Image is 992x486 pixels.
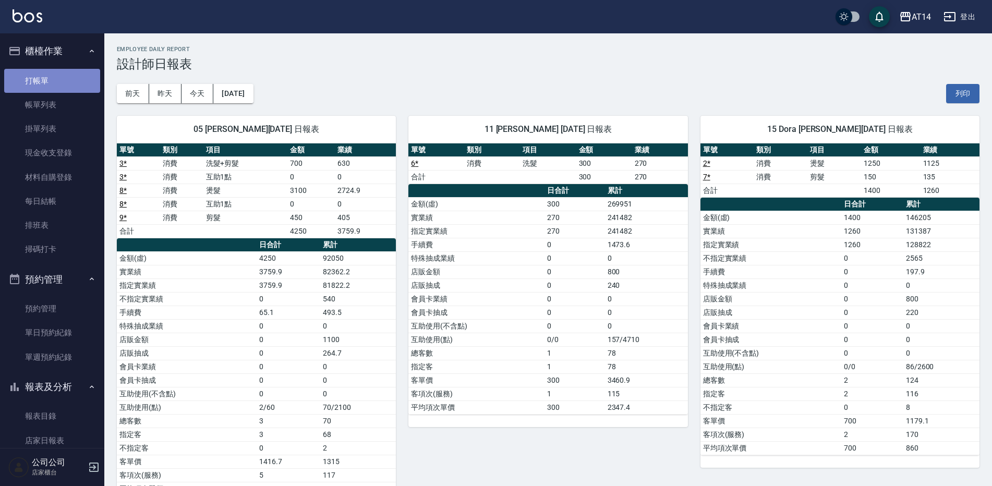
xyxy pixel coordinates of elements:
a: 帳單列表 [4,93,100,117]
td: 總客數 [408,346,545,360]
td: 店販抽成 [700,306,841,319]
td: 0 [335,170,396,184]
td: 70 [320,414,396,428]
td: 互助使用(不含點) [700,346,841,360]
td: 117 [320,468,396,482]
a: 預約管理 [4,297,100,321]
td: 540 [320,292,396,306]
td: 1260 [921,184,979,197]
td: 150 [861,170,920,184]
td: 互助1點 [203,197,287,211]
td: 0 [320,360,396,373]
td: 0 [841,265,903,278]
td: 互助使用(點) [117,400,257,414]
td: 互助使用(點) [700,360,841,373]
td: 2 [841,428,903,441]
td: 客單價 [117,455,257,468]
th: 業績 [632,143,688,157]
td: 金額(虛) [408,197,545,211]
td: 860 [903,441,979,455]
td: 金額(虛) [700,211,841,224]
table: a dense table [408,143,687,184]
td: 0 [605,306,688,319]
td: 0 [841,251,903,265]
td: 消費 [464,156,520,170]
td: 0 [841,306,903,319]
span: 15 Dora [PERSON_NAME][DATE] 日報表 [713,124,967,135]
td: 270 [545,224,604,238]
td: 82362.2 [320,265,396,278]
td: 700 [841,441,903,455]
td: 2724.9 [335,184,396,197]
td: 220 [903,306,979,319]
th: 類別 [464,143,520,157]
td: 270 [632,156,688,170]
td: 3759.9 [257,265,320,278]
td: 800 [605,265,688,278]
td: 1 [545,360,604,373]
td: 2565 [903,251,979,265]
td: 3 [257,414,320,428]
td: 洗髮 [520,156,576,170]
td: 8 [903,400,979,414]
button: AT14 [895,6,935,28]
td: 0 [545,292,604,306]
td: 800 [903,292,979,306]
td: 客單價 [408,373,545,387]
th: 金額 [287,143,335,157]
td: 1260 [841,224,903,238]
td: 總客數 [117,414,257,428]
td: 0 [257,360,320,373]
td: 店販抽成 [117,346,257,360]
td: 0 [287,197,335,211]
a: 掃碼打卡 [4,237,100,261]
td: 0 [257,387,320,400]
td: 2347.4 [605,400,688,414]
td: 128822 [903,238,979,251]
td: 269951 [605,197,688,211]
a: 現金收支登錄 [4,141,100,165]
td: 0 [903,278,979,292]
p: 店家櫃台 [32,468,85,477]
td: 平均項次單價 [700,441,841,455]
th: 單號 [117,143,160,157]
th: 累計 [320,238,396,252]
td: 特殊抽成業績 [408,251,545,265]
td: 1416.7 [257,455,320,468]
td: 消費 [160,156,203,170]
button: 櫃檯作業 [4,38,100,65]
button: save [869,6,890,27]
h5: 公司公司 [32,457,85,468]
td: 0 [605,251,688,265]
td: 1 [545,387,604,400]
td: 4250 [287,224,335,238]
td: 消費 [160,211,203,224]
th: 單號 [408,143,464,157]
td: 405 [335,211,396,224]
td: 客項次(服務) [117,468,257,482]
td: 消費 [160,170,203,184]
td: 157/4710 [605,333,688,346]
td: 241482 [605,211,688,224]
td: 店販金額 [700,292,841,306]
td: 消費 [754,170,807,184]
td: 平均項次單價 [408,400,545,414]
td: 0 [320,373,396,387]
td: 指定實業績 [408,224,545,238]
td: 1400 [861,184,920,197]
td: 金額(虛) [117,251,257,265]
td: 3759.9 [335,224,396,238]
td: 消費 [160,197,203,211]
th: 日合計 [257,238,320,252]
td: 1400 [841,211,903,224]
td: 客項次(服務) [408,387,545,400]
td: 0 [841,278,903,292]
td: 65.1 [257,306,320,319]
td: 0 [545,319,604,333]
td: 消費 [160,184,203,197]
td: 0 [545,306,604,319]
td: 2 [841,373,903,387]
td: 不指定實業績 [700,251,841,265]
td: 0 [903,346,979,360]
td: 300 [545,197,604,211]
